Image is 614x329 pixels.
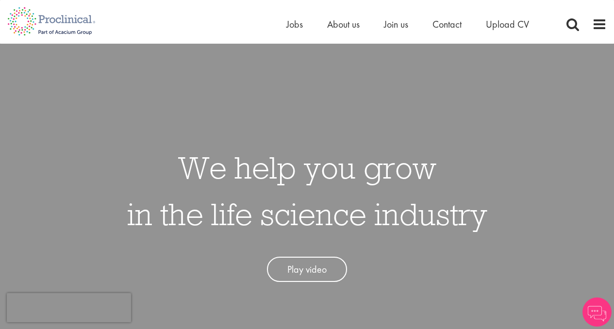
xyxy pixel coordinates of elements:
a: Contact [432,18,462,31]
a: Upload CV [486,18,529,31]
a: Join us [384,18,408,31]
img: Chatbot [582,297,612,327]
a: Jobs [286,18,303,31]
a: Play video [267,257,347,282]
a: About us [327,18,360,31]
h1: We help you grow in the life science industry [127,144,487,237]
